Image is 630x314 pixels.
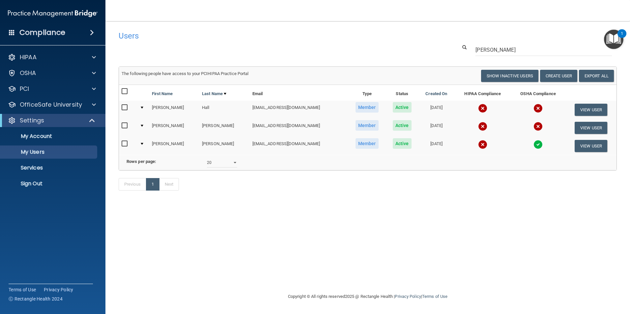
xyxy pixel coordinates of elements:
[146,178,159,191] a: 1
[455,85,511,101] th: HIPAA Compliance
[575,122,607,134] button: View User
[533,122,543,131] img: cross.ca9f0e7f.svg
[199,137,250,155] td: [PERSON_NAME]
[127,159,156,164] b: Rows per page:
[4,133,94,140] p: My Account
[122,71,249,76] span: The following people have access to your PCIHIPAA Practice Portal
[20,53,37,61] p: HIPAA
[20,69,36,77] p: OSHA
[356,138,379,149] span: Member
[4,165,94,171] p: Services
[199,119,250,137] td: [PERSON_NAME]
[475,44,612,56] input: Search
[19,28,65,37] h4: Compliance
[425,90,447,98] a: Created On
[20,85,29,93] p: PCI
[149,137,200,155] td: [PERSON_NAME]
[575,140,607,152] button: View User
[575,104,607,116] button: View User
[9,296,63,302] span: Ⓒ Rectangle Health 2024
[393,102,412,113] span: Active
[511,85,565,101] th: OSHA Compliance
[393,120,412,131] span: Active
[149,101,200,119] td: [PERSON_NAME]
[8,69,96,77] a: OSHA
[604,30,623,49] button: Open Resource Center, 1 new notification
[250,85,348,101] th: Email
[478,140,487,149] img: cross.ca9f0e7f.svg
[579,70,614,82] a: Export All
[247,286,488,307] div: Copyright © All rights reserved 2025 @ Rectangle Health | |
[386,85,418,101] th: Status
[8,85,96,93] a: PCI
[152,90,173,98] a: First Name
[159,178,179,191] a: Next
[8,7,98,20] img: PMB logo
[540,70,577,82] button: Create User
[8,117,96,124] a: Settings
[418,137,454,155] td: [DATE]
[199,101,250,119] td: Hall
[149,119,200,137] td: [PERSON_NAME]
[119,32,405,40] h4: Users
[20,117,44,124] p: Settings
[250,101,348,119] td: [EMAIL_ADDRESS][DOMAIN_NAME]
[202,90,226,98] a: Last Name
[44,286,73,293] a: Privacy Policy
[418,119,454,137] td: [DATE]
[356,120,379,131] span: Member
[4,149,94,155] p: My Users
[119,178,146,191] a: Previous
[9,286,36,293] a: Terms of Use
[621,34,623,42] div: 1
[8,53,96,61] a: HIPAA
[422,294,447,299] a: Terms of Use
[533,104,543,113] img: cross.ca9f0e7f.svg
[393,138,412,149] span: Active
[20,101,82,109] p: OfficeSafe University
[356,102,379,113] span: Member
[418,101,454,119] td: [DATE]
[395,294,421,299] a: Privacy Policy
[533,140,543,149] img: tick.e7d51cea.svg
[348,85,386,101] th: Type
[8,101,96,109] a: OfficeSafe University
[250,137,348,155] td: [EMAIL_ADDRESS][DOMAIN_NAME]
[478,104,487,113] img: cross.ca9f0e7f.svg
[4,180,94,187] p: Sign Out
[478,122,487,131] img: cross.ca9f0e7f.svg
[250,119,348,137] td: [EMAIL_ADDRESS][DOMAIN_NAME]
[481,70,538,82] button: Show Inactive Users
